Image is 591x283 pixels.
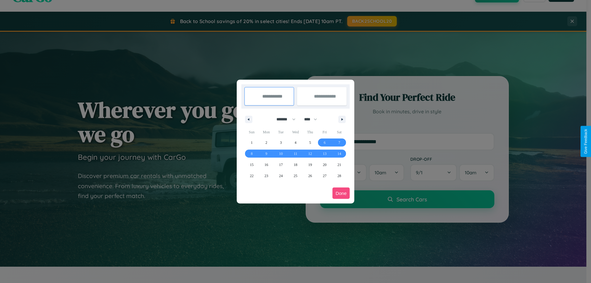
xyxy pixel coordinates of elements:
[274,148,288,159] button: 10
[244,137,259,148] button: 1
[288,137,303,148] button: 4
[324,137,326,148] span: 6
[265,137,267,148] span: 2
[309,137,311,148] span: 5
[259,148,273,159] button: 9
[337,170,341,181] span: 28
[294,159,297,170] span: 18
[303,137,317,148] button: 5
[332,148,347,159] button: 14
[279,170,283,181] span: 24
[323,170,327,181] span: 27
[288,148,303,159] button: 11
[251,137,253,148] span: 1
[308,159,312,170] span: 19
[294,148,297,159] span: 11
[308,170,312,181] span: 26
[332,159,347,170] button: 21
[280,137,282,148] span: 3
[317,159,332,170] button: 20
[332,188,350,199] button: Done
[288,170,303,181] button: 25
[303,127,317,137] span: Thu
[303,170,317,181] button: 26
[250,159,254,170] span: 15
[251,148,253,159] span: 8
[294,170,297,181] span: 25
[295,137,296,148] span: 4
[279,159,283,170] span: 17
[337,159,341,170] span: 21
[584,129,588,154] div: Give Feedback
[323,148,327,159] span: 13
[264,159,268,170] span: 16
[274,170,288,181] button: 24
[317,170,332,181] button: 27
[274,137,288,148] button: 3
[274,127,288,137] span: Tue
[332,127,347,137] span: Sat
[332,137,347,148] button: 7
[317,137,332,148] button: 6
[317,127,332,137] span: Fri
[264,170,268,181] span: 23
[279,148,283,159] span: 10
[288,127,303,137] span: Wed
[332,170,347,181] button: 28
[274,159,288,170] button: 17
[317,148,332,159] button: 13
[259,170,273,181] button: 23
[244,170,259,181] button: 22
[303,148,317,159] button: 12
[250,170,254,181] span: 22
[244,148,259,159] button: 8
[265,148,267,159] span: 9
[323,159,327,170] span: 20
[259,159,273,170] button: 16
[288,159,303,170] button: 18
[259,137,273,148] button: 2
[337,148,341,159] span: 14
[259,127,273,137] span: Mon
[308,148,312,159] span: 12
[303,159,317,170] button: 19
[244,159,259,170] button: 15
[338,137,340,148] span: 7
[244,127,259,137] span: Sun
